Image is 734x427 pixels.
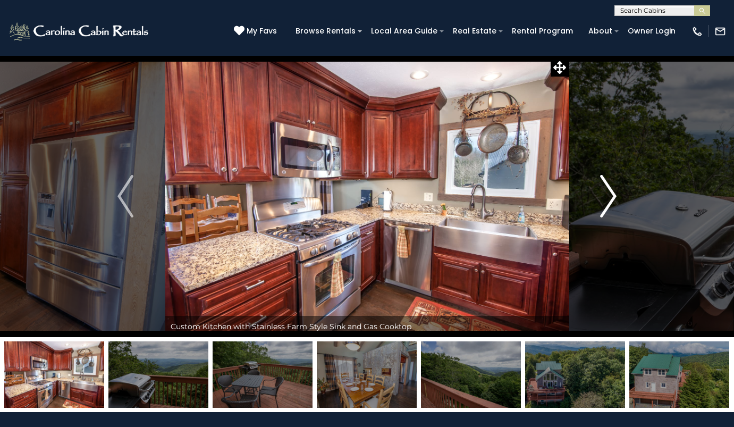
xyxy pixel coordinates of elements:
a: Browse Rentals [290,23,361,39]
button: Next [569,55,648,337]
img: 163265920 [317,341,417,408]
a: Owner Login [622,23,681,39]
a: Real Estate [448,23,502,39]
img: 163265927 [108,341,208,408]
button: Previous [86,55,165,337]
img: mail-regular-white.png [714,26,726,37]
a: Rental Program [507,23,578,39]
img: 163265926 [4,341,104,408]
img: 163265903 [213,341,313,408]
a: My Favs [234,26,280,37]
span: My Favs [247,26,277,37]
img: 163265915 [525,341,625,408]
img: 163265904 [421,341,521,408]
a: About [583,23,618,39]
img: arrow [117,175,133,217]
div: Custom Kitchen with Stainless Farm Style Sink and Gas Cooktop [165,316,569,337]
img: phone-regular-white.png [691,26,703,37]
img: 163265906 [629,341,729,408]
img: arrow [601,175,617,217]
a: Local Area Guide [366,23,443,39]
img: White-1-2.png [8,21,151,42]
